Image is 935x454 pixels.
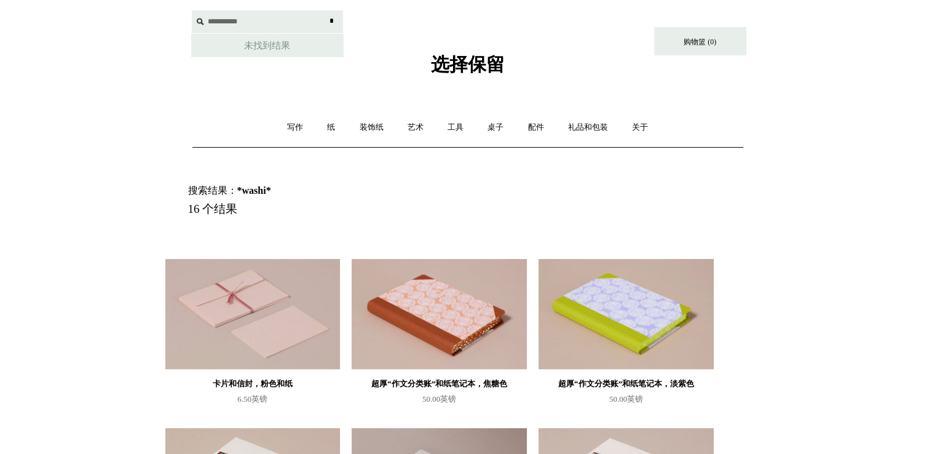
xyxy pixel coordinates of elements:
[396,111,435,144] a: 艺术
[165,259,340,370] a: 卡片和信封，粉色和纸 卡片和信封，粉色和纸
[539,376,713,427] a: 超厚“作文分类账”和纸笔记本，淡紫色 50.00英镑
[422,394,456,404] font: 50.00英镑
[539,259,713,370] a: 超厚“作文分类账”和纸笔记本，淡紫色 超厚“作文分类账”和纸笔记本，淡紫色
[165,259,340,370] img: 卡片和信封，粉色和纸
[528,122,544,132] font: 配件
[188,202,238,215] font: 16 个结果
[448,122,464,132] font: 工具
[352,259,526,370] img: 超厚“作文分类账”和纸笔记本，焦糖色
[371,379,507,388] font: 超厚“作文分类账”和纸笔记本，焦糖色
[621,111,659,144] a: 关于
[287,122,303,132] font: 写作
[632,122,648,132] font: 关于
[431,54,505,74] font: 选择保留
[558,379,694,388] font: 超厚“作文分类账”和纸笔记本，淡紫色
[188,185,237,196] font: 搜索结果：
[539,259,713,370] img: 超厚“作文分类账”和纸笔记本，淡紫色
[237,394,267,404] font: 6.50英镑
[276,111,314,144] a: 写作
[568,122,608,132] font: 礼品和包装
[327,122,335,132] font: 纸
[244,41,290,50] font: 未找到结果
[609,394,643,404] font: 50.00英镑
[165,376,340,427] a: 卡片和信封，粉色和纸 6.50英镑
[352,376,526,427] a: 超厚“作文分类账”和纸笔记本，焦糖色 50.00英镑
[436,111,475,144] a: 工具
[213,379,293,388] font: 卡片和信封，粉色和纸
[654,27,746,55] a: 购物篮 (0)
[408,122,424,132] font: 艺术
[360,122,384,132] font: 装饰纸
[352,259,526,370] a: 超厚“作文分类账”和纸笔记本，焦糖色 超厚“作文分类账”和纸笔记本，焦糖色
[487,122,503,132] font: 桌子
[349,111,395,144] a: 装饰纸
[431,64,505,73] a: 选择保留
[684,38,716,46] font: 购物篮 (0)
[476,111,515,144] a: 桌子
[316,111,346,144] a: 纸
[557,111,619,144] a: 礼品和包装
[517,111,555,144] a: 配件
